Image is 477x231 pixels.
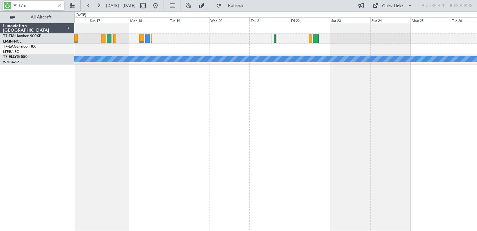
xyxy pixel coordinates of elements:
a: T7-EMIHawker 900XP [3,34,41,38]
div: Mon 18 [129,17,169,23]
div: Sat 23 [330,17,370,23]
div: Quick Links [382,3,403,9]
span: Refresh [223,3,249,8]
a: T7-EAGLFalcon 8X [3,45,36,49]
div: Mon 25 [411,17,451,23]
span: T7-EMI [3,34,15,38]
a: WMSA/SZB [3,60,22,64]
div: Wed 20 [209,17,249,23]
div: [DATE] [76,13,86,18]
span: All Aircraft [16,15,66,19]
div: Thu 21 [249,17,290,23]
div: Sun 17 [89,17,129,23]
span: T7-EAGL [3,45,18,49]
div: Fri 22 [290,17,330,23]
button: Quick Links [370,1,416,11]
input: A/C (Reg. or Type) [19,1,55,10]
button: All Aircraft [7,12,68,22]
a: LFMN/NCE [3,39,22,44]
span: [DATE] - [DATE] [106,3,135,8]
span: T7-ELLY [3,55,17,59]
a: T7-ELLYG-550 [3,55,27,59]
a: LFPB/LBG [3,49,19,54]
button: Refresh [213,1,251,11]
div: Sun 24 [370,17,411,23]
div: Tue 19 [169,17,209,23]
